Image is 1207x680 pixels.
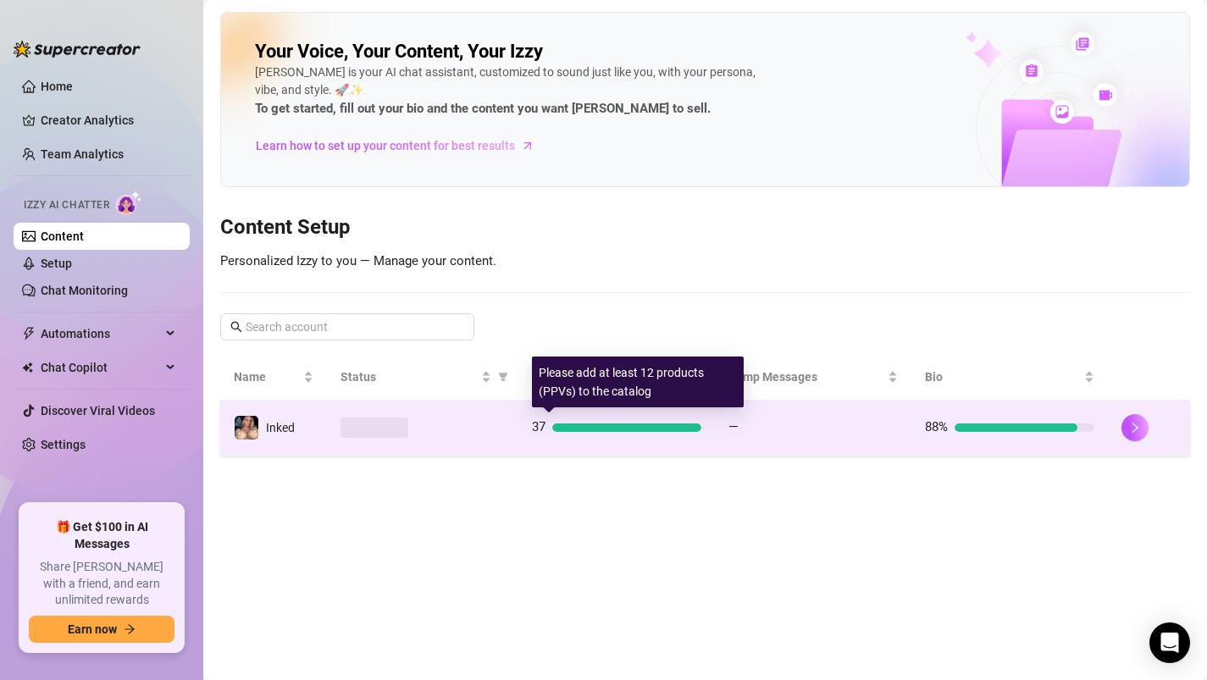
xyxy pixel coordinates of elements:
a: Team Analytics [41,147,124,161]
span: arrow-right [519,137,536,154]
a: Content [41,229,84,243]
img: Inked [235,416,258,440]
span: 88% [925,419,948,434]
div: Open Intercom Messenger [1149,622,1190,663]
span: 37 [532,419,545,434]
span: Izzy AI Chatter [24,197,109,213]
span: right [1129,422,1141,434]
img: Chat Copilot [22,362,33,373]
span: thunderbolt [22,327,36,340]
span: Automations [41,320,161,347]
div: Please add at least 12 products (PPVs) to the catalog [532,357,744,407]
a: Home [41,80,73,93]
h2: Your Voice, Your Content, Your Izzy [255,40,543,64]
span: filter [498,372,508,382]
th: Bio [911,354,1108,401]
img: ai-chatter-content-library-cLFOSyPT.png [927,14,1189,186]
a: Chat Monitoring [41,284,128,297]
th: Name [220,354,327,401]
a: Setup [41,257,72,270]
a: Discover Viral Videos [41,404,155,417]
span: Share [PERSON_NAME] with a friend, and earn unlimited rewards [29,559,174,609]
span: Personalized Izzy to you — Manage your content. [220,253,496,268]
span: filter [495,364,512,390]
th: Products [518,354,715,401]
span: Name [234,368,300,386]
span: Earn now [68,622,117,636]
img: logo-BBDzfeDw.svg [14,41,141,58]
a: Creator Analytics [41,107,176,134]
span: Chat Copilot [41,354,161,381]
span: 🎁 Get $100 in AI Messages [29,519,174,552]
span: Status [341,368,478,386]
th: Bump Messages [715,354,911,401]
span: Learn how to set up your content for best results [256,136,515,155]
button: right [1121,414,1149,441]
span: Inked [266,421,295,434]
a: Learn how to set up your content for best results [255,132,547,159]
span: Bio [925,368,1081,386]
span: arrow-right [124,623,136,635]
h3: Content Setup [220,214,1190,241]
strong: To get started, fill out your bio and the content you want [PERSON_NAME] to sell. [255,101,711,116]
input: Search account [246,318,451,336]
span: — [728,419,739,434]
th: Status [327,354,518,401]
img: AI Chatter [116,191,142,215]
span: Bump Messages [728,368,884,386]
div: [PERSON_NAME] is your AI chat assistant, customized to sound just like you, with your persona, vi... [255,64,763,119]
span: search [230,321,242,333]
a: Settings [41,438,86,451]
button: Earn nowarrow-right [29,616,174,643]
